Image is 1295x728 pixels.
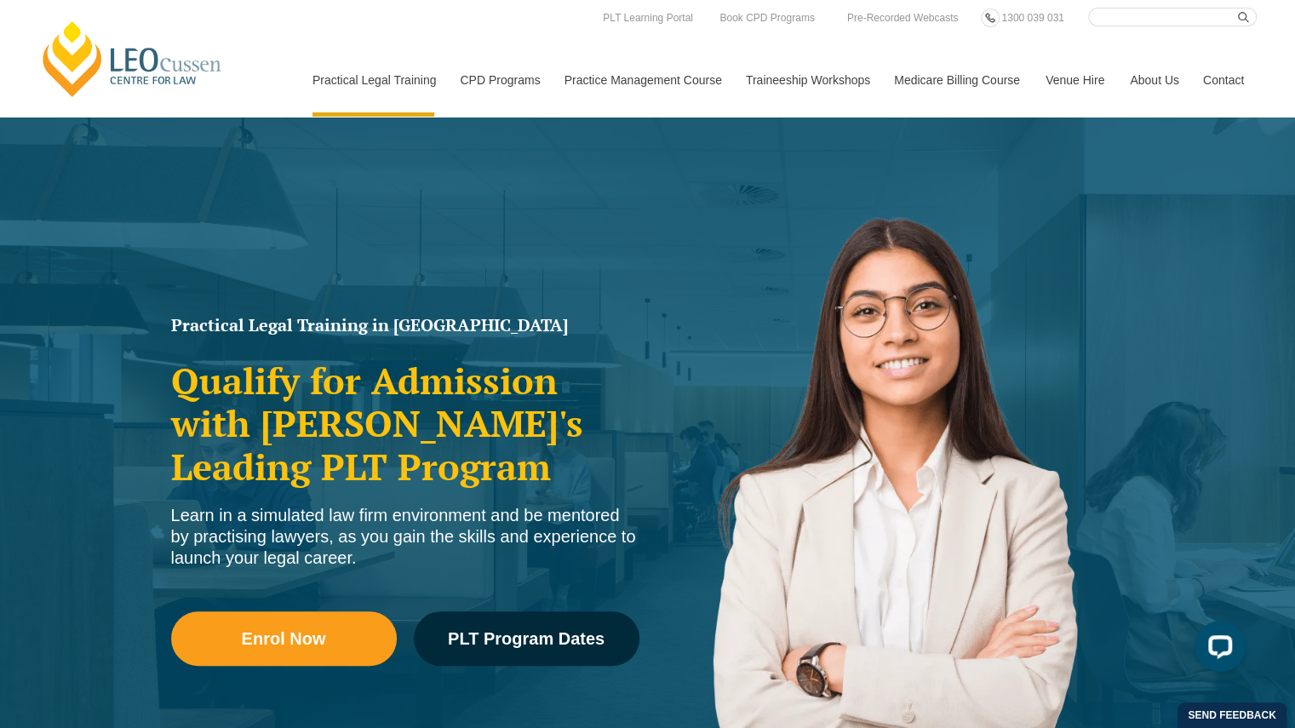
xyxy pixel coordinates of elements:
[715,9,818,27] a: Book CPD Programs
[552,43,733,117] a: Practice Management Course
[997,9,1068,27] a: 1300 039 031
[733,43,881,117] a: Traineeship Workshops
[843,9,963,27] a: Pre-Recorded Webcasts
[171,359,639,488] h2: Qualify for Admission with [PERSON_NAME]'s Leading PLT Program
[1181,614,1252,685] iframe: LiveChat chat widget
[1190,43,1257,117] a: Contact
[38,19,226,99] a: [PERSON_NAME] Centre for Law
[171,611,397,666] a: Enrol Now
[300,43,448,117] a: Practical Legal Training
[447,43,551,117] a: CPD Programs
[171,505,639,569] div: Learn in a simulated law firm environment and be mentored by practising lawyers, as you gain the ...
[448,630,605,647] span: PLT Program Dates
[242,630,326,647] span: Enrol Now
[599,9,697,27] a: PLT Learning Portal
[1117,43,1190,117] a: About Us
[171,317,639,334] h1: Practical Legal Training in [GEOGRAPHIC_DATA]
[414,611,639,666] a: PLT Program Dates
[1033,43,1117,117] a: Venue Hire
[881,43,1033,117] a: Medicare Billing Course
[1001,12,1063,24] span: 1300 039 031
